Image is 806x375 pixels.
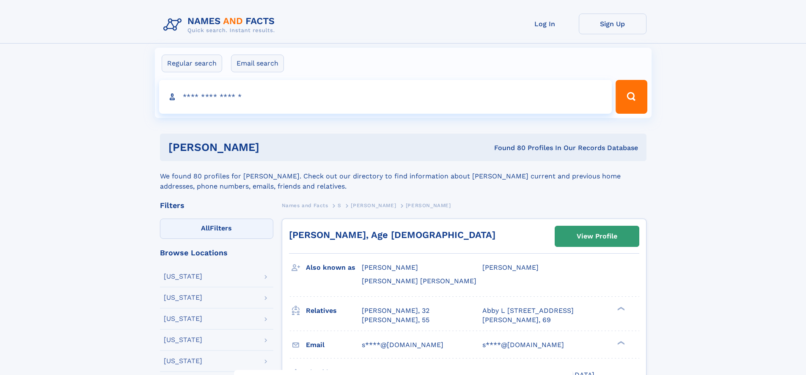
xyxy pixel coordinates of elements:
[362,277,476,285] span: [PERSON_NAME] [PERSON_NAME]
[362,315,429,325] a: [PERSON_NAME], 55
[362,306,429,315] a: [PERSON_NAME], 32
[482,315,551,325] a: [PERSON_NAME], 69
[579,14,646,34] a: Sign Up
[162,55,222,72] label: Regular search
[615,340,625,345] div: ❯
[377,143,638,153] div: Found 80 Profiles In Our Records Database
[160,161,646,192] div: We found 80 profiles for [PERSON_NAME]. Check out our directory to find information about [PERSON...
[168,142,377,153] h1: [PERSON_NAME]
[164,294,202,301] div: [US_STATE]
[289,230,495,240] a: [PERSON_NAME], Age [DEMOGRAPHIC_DATA]
[351,203,396,208] span: [PERSON_NAME]
[164,358,202,364] div: [US_STATE]
[362,263,418,271] span: [PERSON_NAME]
[351,200,396,211] a: [PERSON_NAME]
[164,315,202,322] div: [US_STATE]
[160,202,273,209] div: Filters
[306,338,362,352] h3: Email
[231,55,284,72] label: Email search
[338,203,341,208] span: S
[164,337,202,343] div: [US_STATE]
[160,219,273,239] label: Filters
[616,80,647,114] button: Search Button
[615,306,625,311] div: ❯
[160,14,282,36] img: Logo Names and Facts
[164,273,202,280] div: [US_STATE]
[160,249,273,257] div: Browse Locations
[201,224,210,232] span: All
[482,306,574,315] a: Abby L [STREET_ADDRESS]
[282,200,328,211] a: Names and Facts
[406,203,451,208] span: [PERSON_NAME]
[159,80,612,114] input: search input
[511,14,579,34] a: Log In
[306,260,362,275] h3: Also known as
[482,263,539,271] span: [PERSON_NAME]
[306,304,362,318] h3: Relatives
[577,227,617,246] div: View Profile
[338,200,341,211] a: S
[555,226,639,246] a: View Profile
